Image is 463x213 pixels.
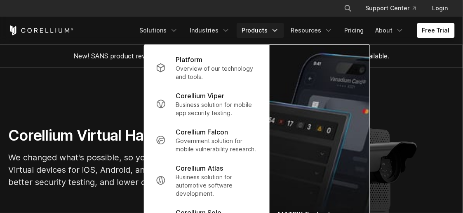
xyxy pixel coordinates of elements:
[417,23,455,38] a: Free Trial
[176,65,258,81] p: Overview of our technology and tools.
[339,23,369,38] a: Pricing
[359,1,423,16] a: Support Center
[176,127,228,137] p: Corellium Falcon
[370,23,409,38] a: About
[8,126,256,145] h1: Corellium Virtual Hardware
[8,151,256,188] p: We changed what's possible, so you can build what's next. Virtual devices for iOS, Android, and A...
[176,163,223,173] p: Corellium Atlas
[426,1,455,16] a: Login
[176,91,224,101] p: Corellium Viper
[134,23,183,38] a: Solutions
[176,101,258,117] p: Business solution for mobile app security testing.
[237,23,284,38] a: Products
[149,158,264,203] a: Corellium Atlas Business solution for automotive software development.
[341,1,355,16] button: Search
[74,52,390,60] span: New! SANS product review now available.
[149,50,264,86] a: Platform Overview of our technology and tools.
[8,25,74,35] a: Corellium Home
[334,1,455,16] div: Navigation Menu
[176,55,202,65] p: Platform
[286,23,338,38] a: Resources
[176,137,258,153] p: Government solution for mobile vulnerability research.
[176,173,258,198] p: Business solution for automotive software development.
[149,122,264,158] a: Corellium Falcon Government solution for mobile vulnerability research.
[185,23,235,38] a: Industries
[134,23,455,38] div: Navigation Menu
[149,86,264,122] a: Corellium Viper Business solution for mobile app security testing.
